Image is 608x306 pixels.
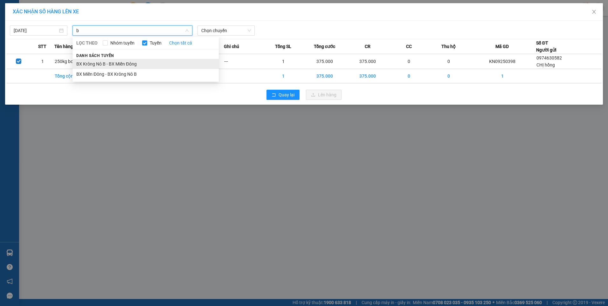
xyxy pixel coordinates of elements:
td: 0 [389,54,429,69]
span: CHỊ hồng [536,62,555,67]
td: KN09250398 [469,54,536,69]
button: Close [585,3,603,21]
span: CR [365,43,370,50]
span: rollback [272,93,276,98]
button: rollbackQuay lại [266,90,300,100]
button: uploadLên hàng [306,90,342,100]
span: Tổng cước [314,43,335,50]
td: 375.000 [346,54,389,69]
li: BX Miền Đông - BX Krông Nô B [73,69,219,79]
td: 1 [264,54,303,69]
span: XÁC NHẬN SỐ HÀNG LÊN XE [13,9,79,15]
span: Mã GD [495,43,509,50]
span: LỌC THEO [76,39,98,46]
td: 1 [31,54,54,69]
span: close [591,9,597,14]
span: CC [406,43,412,50]
td: 375.000 [346,69,389,83]
span: Danh sách tuyến [73,53,118,59]
span: 0974630582 [536,55,562,60]
td: 0 [429,69,469,83]
input: 14/09/2025 [14,27,58,34]
span: Tuyến [147,39,164,46]
div: Số ĐT Người gửi [536,39,556,53]
td: 375.000 [303,54,346,69]
td: 1 [469,69,536,83]
span: STT [38,43,46,50]
td: --- [224,54,264,69]
span: Tên hàng [54,43,73,50]
li: BX Krông Nô B - BX Miền Đông [73,59,219,69]
span: Chọn chuyến [201,26,251,35]
td: 1 [264,69,303,83]
span: Ghi chú [224,43,239,50]
span: Tổng SL [275,43,291,50]
td: Tổng cộng [54,69,94,83]
span: Quay lại [279,91,294,98]
td: 0 [429,54,469,69]
td: 375.000 [303,69,346,83]
span: Thu hộ [441,43,456,50]
td: 250kg bơ [54,54,94,69]
span: Nhóm tuyến [108,39,137,46]
span: down [185,29,189,32]
a: Chọn tất cả [169,39,192,46]
td: 0 [389,69,429,83]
